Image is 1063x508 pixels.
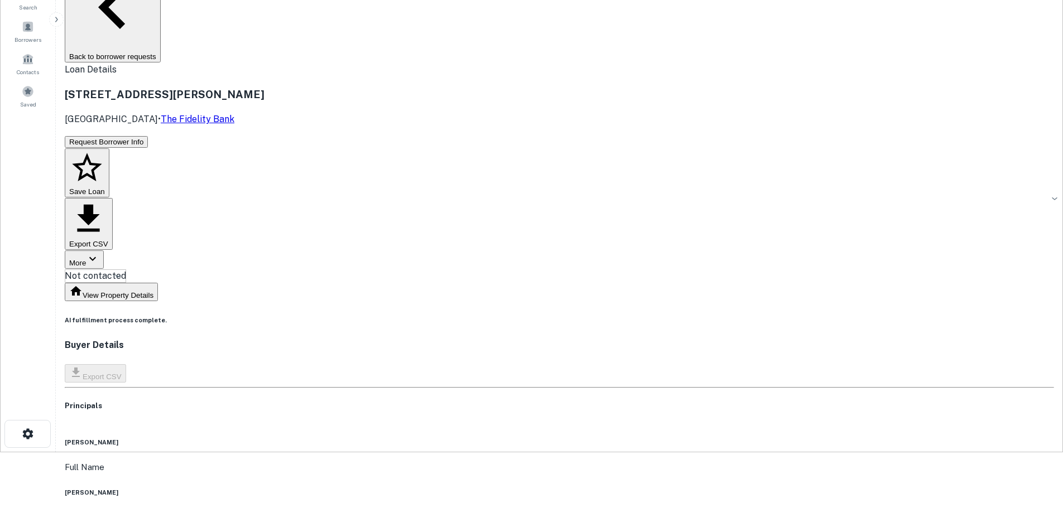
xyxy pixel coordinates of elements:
h6: [PERSON_NAME] [65,438,1054,447]
h4: Buyer Details [65,338,1054,352]
h6: AI fulfillment process complete. [65,316,1054,325]
button: View Property Details [65,283,158,301]
h6: [PERSON_NAME] [65,488,1054,497]
div: Not contacted [65,269,126,283]
button: More [65,250,104,269]
a: The Fidelity Bank [161,114,234,124]
button: Request Borrower Info [65,136,148,148]
a: Contacts [3,49,52,79]
button: Export CSV [65,198,113,250]
span: Search [19,3,37,12]
h3: [STREET_ADDRESS][PERSON_NAME] [65,86,1054,102]
button: Save Loan [65,148,109,197]
a: Saved [3,81,52,111]
p: Full Name [65,461,1054,474]
span: Borrowers [15,35,41,44]
span: Saved [20,100,36,109]
h5: Principals [65,400,1054,412]
p: [GEOGRAPHIC_DATA] • [65,113,1054,126]
span: Contacts [17,67,39,76]
span: Loan Details [65,64,117,75]
a: Borrowers [3,16,52,46]
iframe: Chat Widget [1007,419,1063,472]
button: Export CSV [65,364,126,383]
